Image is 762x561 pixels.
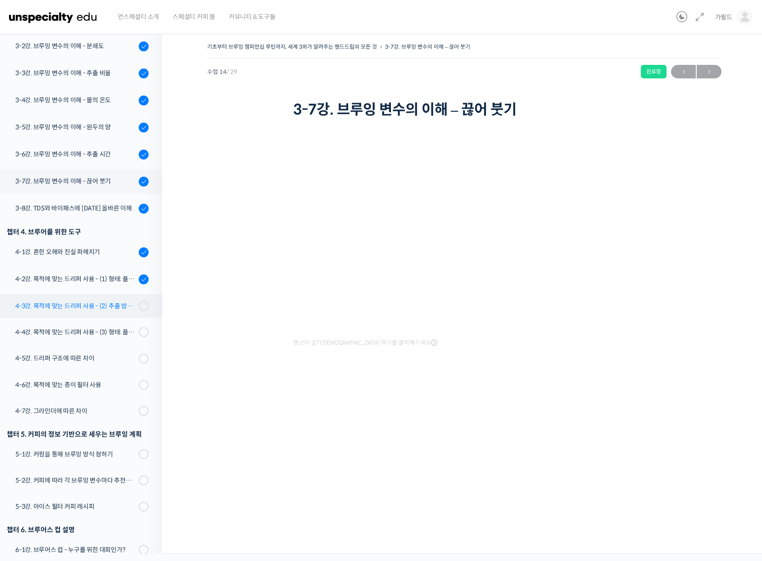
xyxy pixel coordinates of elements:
div: 5-2강. 커피에 따라 각 브루잉 변수마다 추천하는 기준 값 [15,475,136,485]
span: 수업 14 [207,69,237,75]
div: 4-6강. 목적에 맞는 종이 필터 사용 [15,380,136,390]
div: 3-5강. 브루잉 변수의 이해 - 원두의 양 [15,122,136,132]
div: 4-4강. 목적에 맞는 드리퍼 사용 - (3) 형태: 플라스틱, 유리, 세라믹, 메탈 [15,327,136,337]
div: 5-3강. 아이스 필터 커피 레시피 [15,502,136,511]
a: 대화 [59,286,116,308]
a: 다음→ [697,65,721,78]
div: 5-1강. 커핑을 통해 브루잉 방식 정하기 [15,449,136,459]
span: / 29 [227,68,237,76]
a: ←이전 [671,65,696,78]
span: 가필드 [715,13,732,21]
div: 챕터 5. 커피의 정보 기반으로 세우는 브루잉 계획 [7,428,149,440]
h1: 3-7강. 브루잉 변수의 이해 – 끊어 붓기 [293,101,635,118]
span: 홈 [28,299,34,306]
span: → [697,66,721,78]
div: 3-3강. 브루잉 변수의 이해 - 추출 비율 [15,68,136,78]
a: 홈 [3,286,59,308]
a: 기초부터 브루잉 챔피언십 루틴까지, 세계 3위가 알려주는 핸드드립의 모든 것 [207,43,377,50]
div: 4-2강. 목적에 맞는 드리퍼 사용 - (1) 형태: 플랫 베드, 코니컬 [15,274,136,284]
div: 완료함 [641,65,667,78]
div: 3-2강. 브루잉 변수의 이해 - 분쇄도 [15,41,136,51]
div: 4-7강. 그라인더에 따른 차이 [15,406,136,416]
div: 챕터 6. 브루어스 컵 설명 [7,524,149,536]
a: 3-7강. 브루잉 변수의 이해 – 끊어 붓기 [385,43,470,50]
span: ← [671,66,696,78]
span: 영상이 끊기[DEMOGRAPHIC_DATA] 여기를 클릭해주세요 [293,339,437,347]
div: 3-7강. 브루잉 변수의 이해 - 끊어 붓기 [15,176,136,186]
div: 챕터 4. 브루어를 위한 도구 [7,226,149,238]
div: 3-4강. 브루잉 변수의 이해 - 물의 온도 [15,95,136,105]
a: 설정 [116,286,173,308]
div: 6-1강. 브루어스 컵 - 누구를 위한 대회인가? [15,545,136,555]
div: 3-8강. TDS와 바이패스에 [DATE] 올바른 이해 [15,203,136,213]
div: 4-5강. 드리퍼 구조에 따른 차이 [15,353,136,363]
div: 4-1강. 흔한 오해와 진실 파헤치기 [15,247,136,257]
span: 설정 [139,299,150,306]
span: 대화 [82,300,93,307]
div: 3-6강. 브루잉 변수의 이해 - 추출 시간 [15,149,136,159]
div: 4-3강. 목적에 맞는 드리퍼 사용 - (2) 추출 방식: 침출식, 투과식 [15,301,136,311]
